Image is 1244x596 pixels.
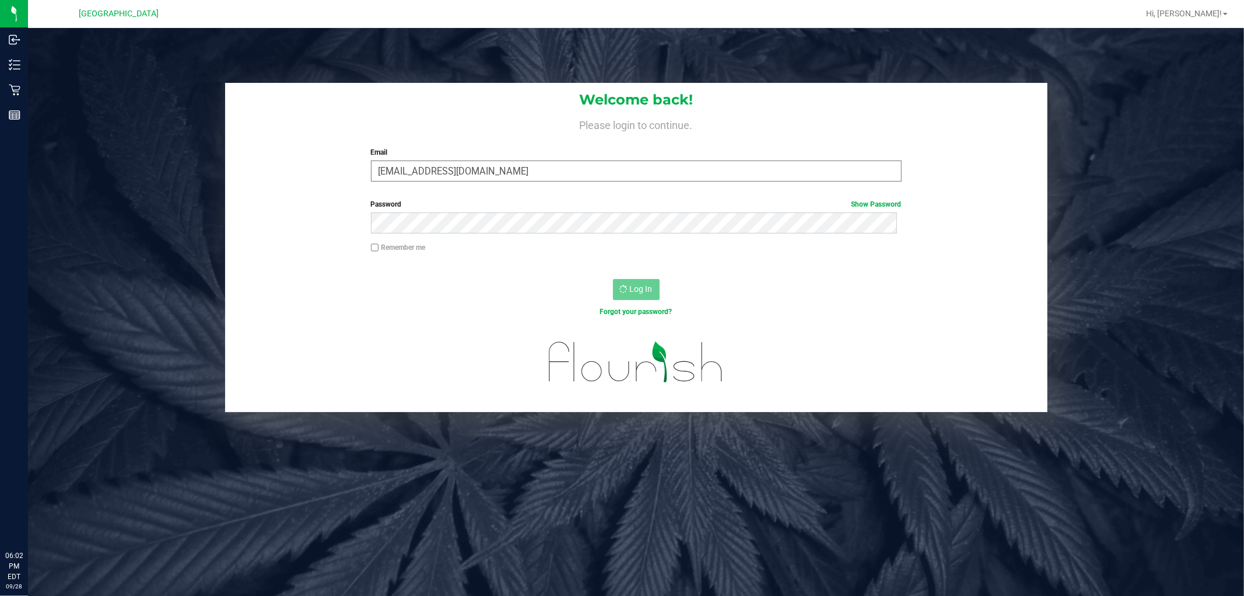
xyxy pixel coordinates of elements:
[371,200,402,208] span: Password
[9,109,20,121] inline-svg: Reports
[630,284,653,294] span: Log In
[5,550,23,582] p: 06:02 PM EDT
[5,582,23,591] p: 09/28
[371,243,379,252] input: Remember me
[9,84,20,96] inline-svg: Retail
[9,34,20,46] inline-svg: Inbound
[851,200,902,208] a: Show Password
[533,329,739,395] img: flourish_logo.svg
[79,9,159,19] span: [GEOGRAPHIC_DATA]
[9,59,20,71] inline-svg: Inventory
[371,242,426,253] label: Remember me
[371,147,902,158] label: Email
[225,117,1047,131] h4: Please login to continue.
[1146,9,1222,18] span: Hi, [PERSON_NAME]!
[600,308,672,316] a: Forgot your password?
[613,279,660,300] button: Log In
[225,92,1047,107] h1: Welcome back!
